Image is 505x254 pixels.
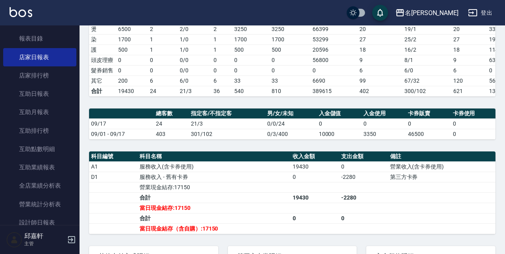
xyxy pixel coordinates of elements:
[317,109,361,119] th: 入金儲值
[116,55,148,65] td: 0
[232,45,270,55] td: 500
[89,118,154,129] td: 09/17
[357,24,403,34] td: 20
[357,45,403,55] td: 18
[148,65,178,76] td: 0
[3,29,76,48] a: 報表目錄
[3,48,76,66] a: 店家日報表
[178,45,212,55] td: 1 / 0
[357,86,403,96] td: 402
[89,24,116,34] td: 燙
[402,24,451,34] td: 19 / 1
[89,86,116,96] td: 合計
[89,55,116,65] td: 頭皮理療
[189,118,265,129] td: 21/3
[339,161,388,172] td: 0
[291,161,339,172] td: 19430
[178,65,212,76] td: 0 / 0
[357,55,403,65] td: 9
[311,45,357,55] td: 20596
[361,129,406,139] td: 3350
[265,109,317,119] th: 男/女/未知
[270,24,311,34] td: 3250
[154,129,189,139] td: 403
[270,45,311,55] td: 500
[116,34,148,45] td: 1700
[178,34,212,45] td: 1 / 0
[212,34,232,45] td: 1
[402,55,451,65] td: 8 / 1
[3,140,76,158] a: 互助點數明細
[232,76,270,86] td: 33
[116,76,148,86] td: 200
[265,129,317,139] td: 0/3/400
[148,24,178,34] td: 2
[291,192,339,203] td: 19430
[116,45,148,55] td: 500
[6,232,22,248] img: Person
[402,34,451,45] td: 25 / 2
[148,76,178,86] td: 6
[451,86,487,96] td: 621
[24,240,65,247] p: 主管
[451,118,495,129] td: 0
[451,24,487,34] td: 20
[138,172,291,182] td: 服務收入 - 舊有卡券
[232,86,270,96] td: 540
[232,65,270,76] td: 0
[317,129,361,139] td: 10000
[451,65,487,76] td: 6
[89,65,116,76] td: 髮券銷售
[311,65,357,76] td: 0
[89,172,138,182] td: D1
[178,24,212,34] td: 2 / 0
[116,65,148,76] td: 0
[138,192,291,203] td: 合計
[3,85,76,103] a: 互助日報表
[189,109,265,119] th: 指定客/不指定客
[3,213,76,232] a: 設計師日報表
[232,24,270,34] td: 3250
[3,158,76,176] a: 互助業績報表
[270,65,311,76] td: 0
[311,24,357,34] td: 66399
[154,118,189,129] td: 24
[311,55,357,65] td: 56800
[357,34,403,45] td: 27
[89,45,116,55] td: 護
[3,195,76,213] a: 營業統計分析表
[311,34,357,45] td: 53299
[402,86,451,96] td: 300/102
[212,24,232,34] td: 2
[232,34,270,45] td: 1700
[178,55,212,65] td: 0 / 0
[339,172,388,182] td: -2280
[311,76,357,86] td: 6690
[405,8,458,18] div: 名[PERSON_NAME]
[212,55,232,65] td: 0
[154,109,189,119] th: 總客數
[89,151,495,234] table: a dense table
[138,203,291,213] td: 當日現金結存:17150
[148,45,178,55] td: 1
[388,172,495,182] td: 第三方卡券
[212,45,232,55] td: 1
[402,76,451,86] td: 67 / 32
[232,55,270,65] td: 0
[451,45,487,55] td: 18
[3,122,76,140] a: 互助排行榜
[212,86,232,96] td: 36
[89,129,154,139] td: 09/01 - 09/17
[89,151,138,162] th: 科目編號
[148,34,178,45] td: 1
[357,76,403,86] td: 99
[270,55,311,65] td: 0
[3,66,76,85] a: 店家排行榜
[451,55,487,65] td: 9
[148,86,178,96] td: 24
[89,109,495,140] table: a dense table
[189,129,265,139] td: 301/102
[89,161,138,172] td: A1
[212,65,232,76] td: 0
[148,55,178,65] td: 0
